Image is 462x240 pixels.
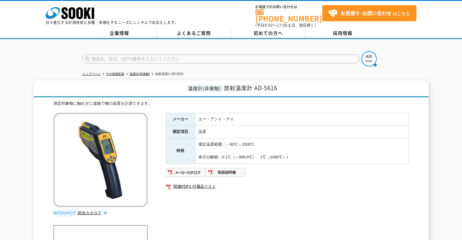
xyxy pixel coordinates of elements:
img: メーカーカタログ [166,167,206,177]
img: 放射温度計 AD-5616 [53,113,148,207]
a: 採用情報 [306,29,380,38]
th: 特長 [166,138,195,164]
li: 放射温度計 AD-5616 [151,71,183,77]
a: 取扱説明書 [206,171,245,176]
input: 商品名、型式、NETIS番号を入力してください [82,54,360,63]
strong: お見積り･お問い合わせ [341,9,392,17]
span: 17:30 [277,22,288,28]
a: 関連PDF1 付属品リスト [166,183,409,191]
span: 放射温度計 AD-5616 [224,84,277,92]
a: トップページ [82,72,101,76]
span: お電話でのお問い合わせは [255,5,322,9]
th: メーカー [166,113,195,126]
a: よくあるご質問 [157,29,231,38]
td: エー・アンド・デイ [195,113,409,126]
a: お見積り･お問い合わせはこちら [322,5,416,21]
a: 総合カタログ [78,211,108,215]
a: メーカーカタログ [166,171,206,176]
img: btn_search.png [361,51,377,66]
span: 8:50 [265,22,273,28]
td: 測定温度範囲：－60℃～1500℃ 表示分解能：0.1℃（～999.9℃）、1℃（1000℃～） [195,138,409,164]
img: webカタログ [53,210,76,216]
a: 企業情報 [82,29,157,38]
a: その他測定器 [106,72,124,76]
p: 日々進化する計測技術と多種・多様化するニーズにレンタルでお応えします。 [46,21,179,24]
a: 初めての方へ [231,29,306,38]
td: 温度 [195,126,409,138]
span: (平日 ～ 土日、祝日除く) [255,22,316,28]
span: はこちら [328,9,410,18]
span: 温度計(非接触) [187,85,222,92]
img: 取扱説明書 [206,167,245,177]
a: 温度計(非接触) [130,72,150,76]
div: 測定対象物に触れずに遠隔で物の温度を計測できます。 [53,100,409,107]
th: 測定項目 [166,126,195,138]
span: 初めての方へ [254,30,283,36]
a: [PHONE_NUMBER] [255,9,322,22]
